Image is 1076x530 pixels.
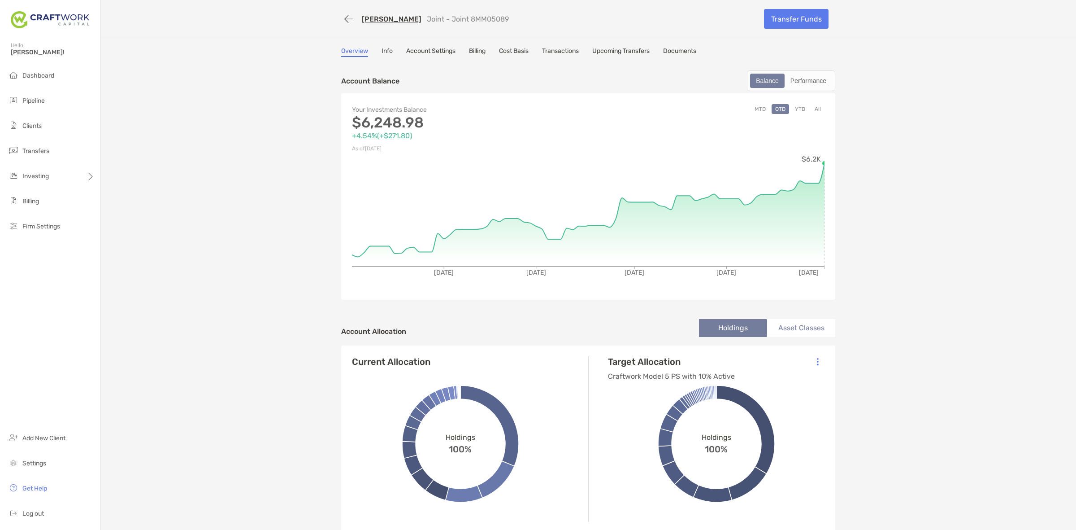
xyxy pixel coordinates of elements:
span: 100% [449,442,472,455]
button: MTD [751,104,769,114]
h4: Account Allocation [341,327,406,336]
div: segmented control [747,70,835,91]
div: Balance [751,74,784,87]
img: get-help icon [8,482,19,493]
a: Info [382,47,393,57]
span: Log out [22,510,44,517]
p: As of [DATE] [352,143,588,154]
span: Holdings [702,433,731,442]
tspan: [DATE] [799,269,819,276]
p: $6,248.98 [352,117,588,128]
a: Upcoming Transfers [592,47,650,57]
span: [PERSON_NAME]! [11,48,95,56]
tspan: [DATE] [434,269,454,276]
span: Dashboard [22,72,54,79]
tspan: [DATE] [625,269,644,276]
span: Settings [22,460,46,467]
tspan: $6.2K [802,155,821,163]
a: Cost Basis [499,47,529,57]
a: Overview [341,47,368,57]
button: QTD [772,104,789,114]
span: Firm Settings [22,223,60,230]
img: billing icon [8,195,19,206]
img: Icon List Menu [817,358,819,366]
span: Add New Client [22,434,65,442]
span: Transfers [22,147,49,155]
a: Billing [469,47,486,57]
tspan: [DATE] [526,269,546,276]
p: Craftwork Model 5 PS with 10% Active [608,371,735,382]
h4: Current Allocation [352,356,430,367]
p: Joint - Joint 8MM05089 [427,15,509,23]
img: transfers icon [8,145,19,156]
a: Account Settings [406,47,456,57]
img: Zoe Logo [11,4,89,36]
span: Clients [22,122,42,130]
img: logout icon [8,508,19,518]
button: YTD [791,104,809,114]
span: Billing [22,197,39,205]
p: Your Investments Balance [352,104,588,115]
img: dashboard icon [8,70,19,80]
h4: Target Allocation [608,356,735,367]
img: pipeline icon [8,95,19,105]
tspan: [DATE] [716,269,736,276]
span: 100% [705,442,728,455]
img: firm-settings icon [8,220,19,231]
li: Holdings [699,319,767,337]
img: clients icon [8,120,19,131]
a: Transfer Funds [764,9,829,29]
p: Account Balance [341,75,399,87]
a: [PERSON_NAME] [362,15,421,23]
p: +4.54% ( +$271.80 ) [352,130,588,141]
button: All [811,104,824,114]
a: Documents [663,47,696,57]
span: Holdings [446,433,475,442]
span: Investing [22,172,49,180]
span: Pipeline [22,97,45,105]
li: Asset Classes [767,319,835,337]
img: add_new_client icon [8,432,19,443]
img: investing icon [8,170,19,181]
span: Get Help [22,485,47,492]
a: Transactions [542,47,579,57]
div: Performance [785,74,831,87]
img: settings icon [8,457,19,468]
